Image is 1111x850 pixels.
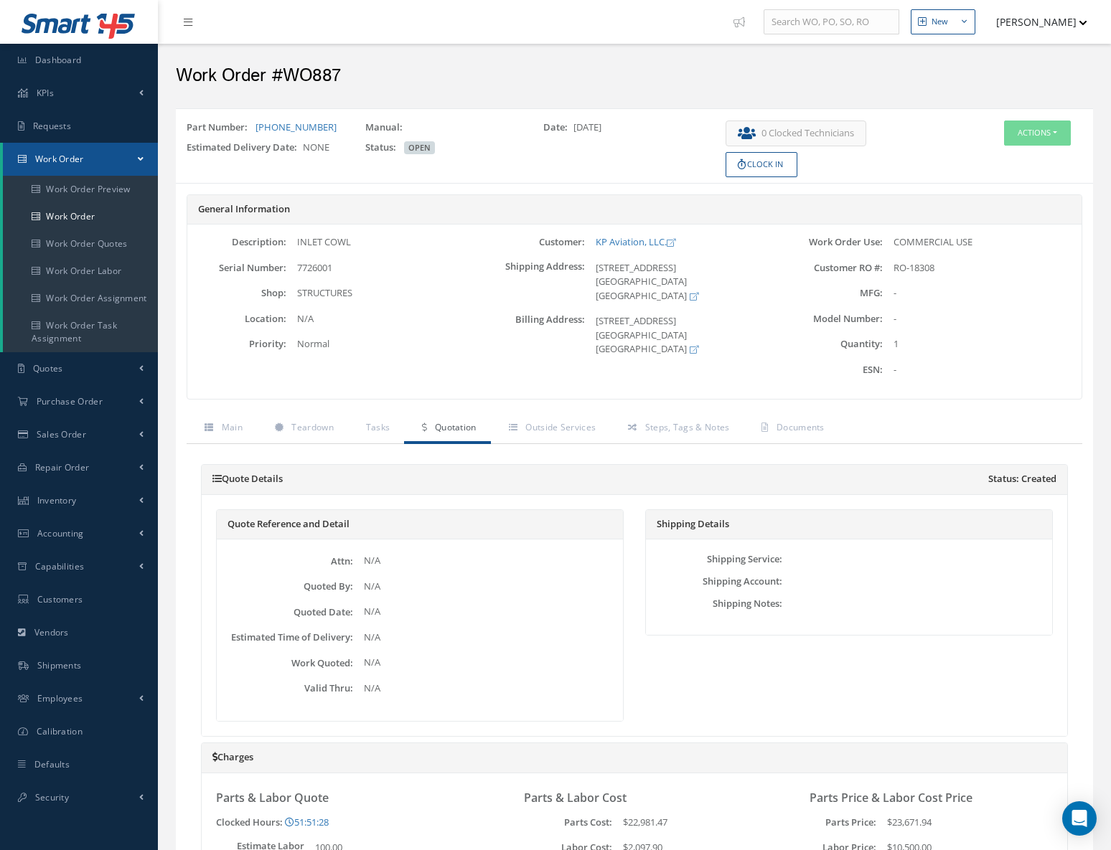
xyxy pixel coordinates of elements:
[353,554,619,568] div: N/A
[176,141,355,161] div: NONE
[286,312,485,326] div: N/A
[525,421,596,433] span: Outside Services
[777,421,825,433] span: Documents
[35,791,69,803] span: Security
[34,758,70,770] span: Defaults
[883,312,1082,326] div: -
[485,261,584,303] label: Shipping Address:
[744,414,838,444] a: Documents
[612,816,767,830] div: $22,981.47
[35,54,82,66] span: Dashboard
[353,580,619,594] div: N/A
[37,692,83,704] span: Employees
[37,593,83,605] span: Customers
[187,288,286,298] label: Shop:
[365,121,408,135] label: Manual:
[876,816,1031,830] div: $23,671.94
[784,237,883,247] label: Work Order Use:
[3,176,158,203] a: Work Order Preview
[220,632,353,643] label: Estimated Time of Delivery:
[650,554,782,565] label: Shipping Service:
[220,556,353,567] label: Attn:
[932,16,948,28] div: New
[784,339,883,349] label: Quantity:
[983,8,1087,36] button: [PERSON_NAME]
[657,519,1041,530] h5: Shipping Details
[291,421,333,433] span: Teardown
[784,263,883,273] label: Customer RO #:
[435,421,477,433] span: Quotation
[524,791,746,805] h3: Parts & Labor Cost
[894,261,934,274] span: RO-18308
[1062,801,1097,836] div: Open Intercom Messenger
[650,598,782,609] label: Shipping Notes:
[285,816,329,828] a: 51:51:28
[883,363,1082,377] div: -
[764,9,899,35] input: Search WO, PO, SO, RO
[187,121,253,135] label: Part Number:
[187,414,257,444] a: Main
[187,263,286,273] label: Serial Number:
[485,314,584,356] label: Billing Address:
[585,314,784,356] div: [STREET_ADDRESS] [GEOGRAPHIC_DATA] [GEOGRAPHIC_DATA]
[37,87,54,99] span: KPIs
[348,414,405,444] a: Tasks
[353,681,619,696] div: N/A
[37,395,103,407] span: Purchase Order
[650,576,782,587] label: Shipping Account:
[220,607,353,618] label: Quoted Date:
[911,9,975,34] button: New
[216,791,481,805] h3: Parts & Labor Quote
[3,203,158,230] a: Work Order
[37,725,83,737] span: Calibration
[35,560,85,572] span: Capabilities
[256,121,337,133] a: [PHONE_NUMBER]
[726,152,797,177] button: Clock In
[176,65,1093,87] h2: Work Order #WO887
[187,237,286,247] label: Description:
[365,141,402,155] label: Status:
[761,126,854,141] span: 0 Clocked Technicians
[485,237,584,247] label: Customer:
[502,817,613,828] label: Parts Cost:
[610,414,744,444] a: Steps, Tags & Notes
[543,121,573,135] label: Date:
[220,683,353,694] label: Valid Thru:
[37,659,82,671] span: Shipments
[33,362,63,374] span: Quotes
[37,494,77,506] span: Inventory
[883,235,1082,250] div: COMMERCIAL USE
[187,313,286,324] label: Location:
[37,527,84,539] span: Accounting
[883,337,1082,351] div: 1
[533,121,711,141] div: [DATE]
[216,817,283,828] label: Clocked Hours:
[297,261,332,274] span: 7726001
[212,472,283,485] a: Quote Details
[726,121,866,146] button: 0 Clocked Technicians
[220,581,353,592] label: Quoted By:
[353,605,619,619] div: N/A
[491,414,610,444] a: Outside Services
[3,230,158,258] a: Work Order Quotes
[187,141,303,155] label: Estimated Delivery Date:
[198,204,1071,215] h5: General Information
[37,428,86,440] span: Sales Order
[788,817,876,828] label: Parts Price:
[596,235,675,248] a: KP Aviation, LLC.
[35,153,84,165] span: Work Order
[35,461,90,473] span: Repair Order
[222,421,243,433] span: Main
[366,421,390,433] span: Tasks
[286,286,485,301] div: STRUCTURES
[187,339,286,349] label: Priority:
[3,258,158,285] a: Work Order Labor
[810,791,1031,805] h3: Parts Price & Labor Cost Price
[784,288,883,298] label: MFG:
[784,364,883,375] label: ESN:
[3,285,158,312] a: Work Order Assignment
[286,337,485,351] div: Normal
[257,414,348,444] a: Teardown
[404,414,490,444] a: Quotation
[585,261,784,303] div: [STREET_ADDRESS] [GEOGRAPHIC_DATA] [GEOGRAPHIC_DATA]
